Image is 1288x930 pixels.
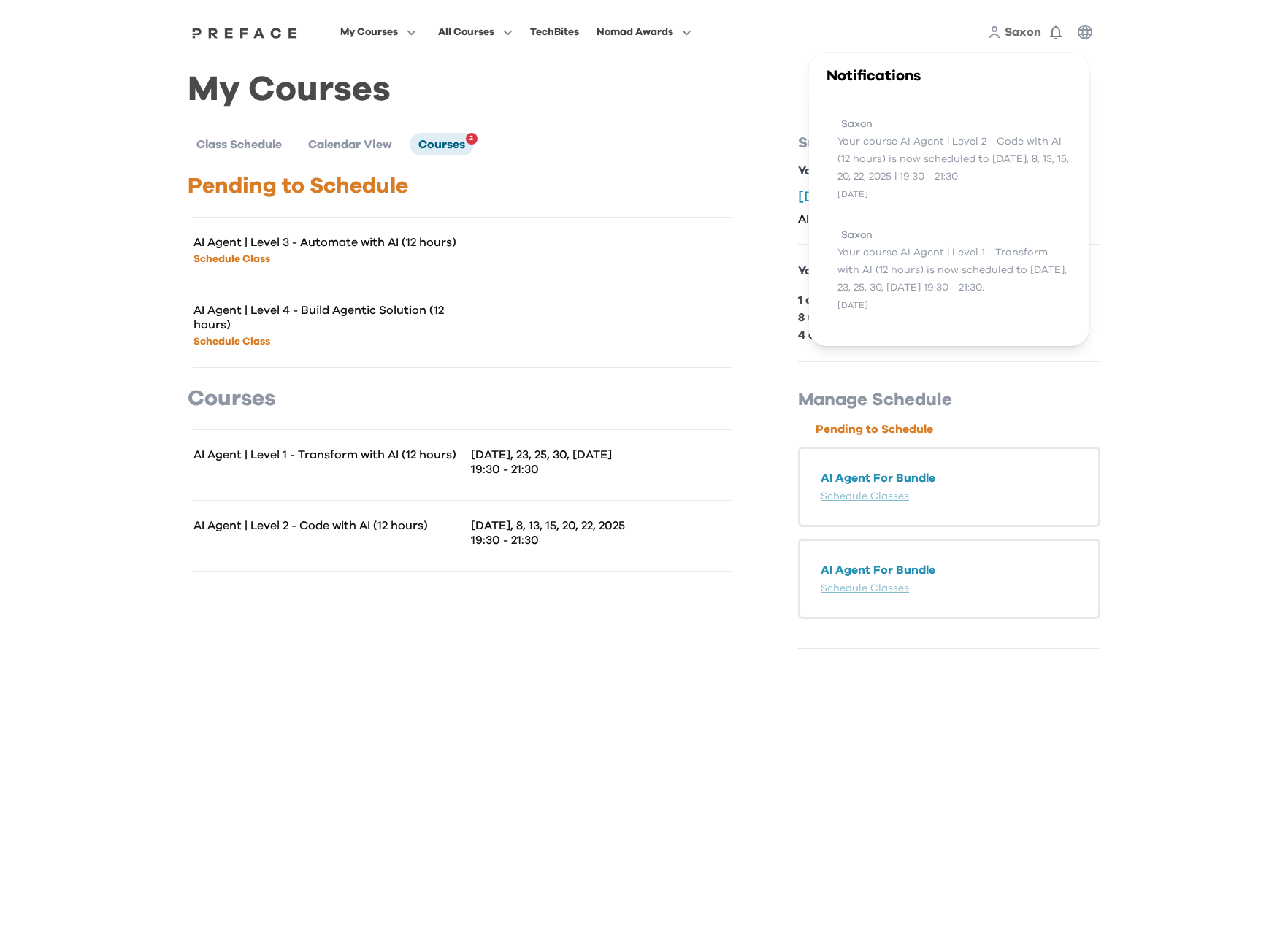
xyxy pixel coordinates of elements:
[471,518,731,533] p: [DATE], 8, 13, 15, 20, 22, 2025
[471,447,731,462] p: [DATE], 23, 25, 30, [DATE]
[196,139,282,150] span: Class Schedule
[592,23,696,42] button: Nomad Awards
[837,244,1072,296] span: Your course AI Agent | Level 1 - Transform with AI (12 hours) is now scheduled to [DATE], 23, 25,...
[308,139,392,150] span: Calendar View
[837,185,1072,203] div: [DATE]
[336,23,421,42] button: My Courses
[827,69,921,83] span: Notifications
[188,385,737,412] p: Courses
[841,226,873,244] span: Saxon
[821,469,1078,487] p: AI Agent For Bundle
[418,139,465,150] span: Courses
[193,337,270,347] a: Schedule Class
[434,23,517,42] button: All Courses
[193,518,462,533] p: AI Agent | Level 2 - Code with AI (12 hours)
[471,533,731,547] p: 19:30 - 21:30
[841,115,873,133] span: Saxon
[193,254,270,264] a: Schedule Class
[821,561,1078,579] p: AI Agent For Bundle
[798,388,1100,412] p: Manage Schedule
[193,303,462,332] p: AI Agent | Level 4 - Build Agentic Solution (12 hours)
[193,235,462,250] p: AI Agent | Level 3 - Automate with AI (12 hours)
[597,23,673,41] span: Nomad Awards
[188,173,737,199] p: Pending to Schedule
[530,23,579,41] div: TechBites
[821,491,909,501] a: Schedule Classes
[471,462,731,477] p: 19:30 - 21:30
[837,296,1072,314] div: [DATE]
[1005,26,1041,38] span: Saxon
[821,583,909,593] a: Schedule Classes
[193,447,462,462] p: AI Agent | Level 1 - Transform with AI (12 hours)
[837,133,1072,185] span: Your course AI Agent | Level 2 - Code with AI (12 hours) is now scheduled to [DATE], 8, 13, 15, 2...
[188,82,1100,98] h1: My Courses
[340,23,398,41] span: My Courses
[469,130,473,147] span: 2
[188,27,301,39] img: Preface Logo
[1005,23,1041,41] a: Saxon
[438,23,494,41] span: All Courses
[816,420,1100,438] p: Pending to Schedule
